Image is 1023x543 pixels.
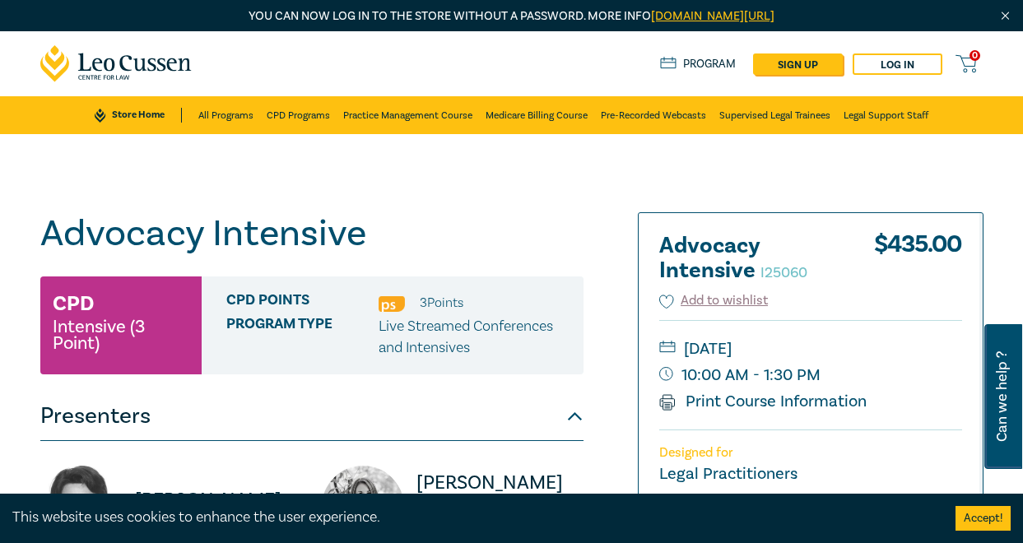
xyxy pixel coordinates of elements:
[659,391,867,412] a: Print Course Information
[379,316,571,359] p: Live Streamed Conferences and Intensives
[53,289,94,318] h3: CPD
[12,507,931,528] div: This website uses cookies to enhance the user experience.
[267,96,330,134] a: CPD Programs
[760,263,807,282] small: I25060
[420,292,463,313] li: 3 Point s
[40,392,584,441] button: Presenters
[719,96,830,134] a: Supervised Legal Trainees
[40,7,983,26] p: You can now log in to the store without a password. More info
[416,470,584,496] p: [PERSON_NAME]
[95,108,181,123] a: Store Home
[994,334,1010,459] span: Can we help ?
[651,8,774,24] a: [DOMAIN_NAME][URL]
[659,362,962,388] small: 10:00 AM - 1:30 PM
[53,318,189,351] small: Intensive (3 Point)
[659,445,962,461] p: Designed for
[874,234,962,291] div: $ 435.00
[998,9,1012,23] img: Close
[379,296,405,312] img: Professional Skills
[660,57,737,72] a: Program
[40,212,584,255] h1: Advocacy Intensive
[226,316,379,359] span: Program type
[226,292,379,313] span: CPD Points
[135,487,302,513] p: [PERSON_NAME]
[970,50,980,61] span: 0
[844,96,928,134] a: Legal Support Staff
[753,53,843,75] a: sign up
[853,53,942,75] a: Log in
[659,463,797,485] small: Legal Practitioners
[601,96,706,134] a: Pre-Recorded Webcasts
[198,96,253,134] a: All Programs
[659,234,840,283] h2: Advocacy Intensive
[956,506,1011,531] button: Accept cookies
[659,291,769,310] button: Add to wishlist
[486,96,588,134] a: Medicare Billing Course
[659,336,962,362] small: [DATE]
[343,96,472,134] a: Practice Management Course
